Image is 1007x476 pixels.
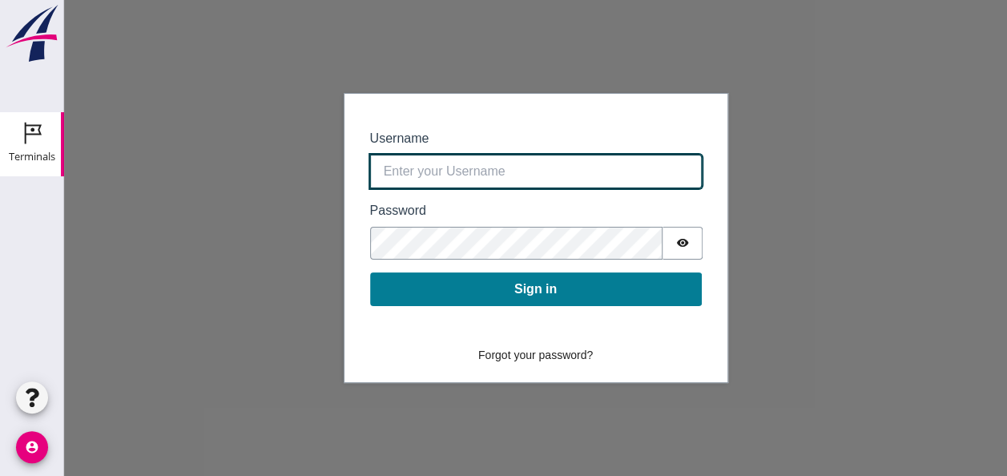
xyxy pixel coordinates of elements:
input: Enter your Username [306,155,638,188]
label: Username [306,129,638,148]
button: Forgot your password? [404,341,539,369]
button: Show password [598,227,638,260]
div: Terminals [9,151,55,162]
i: account_circle [16,431,48,463]
button: Sign in [306,272,638,306]
label: Password [306,201,638,220]
img: logo-small.a267ee39.svg [3,4,61,63]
